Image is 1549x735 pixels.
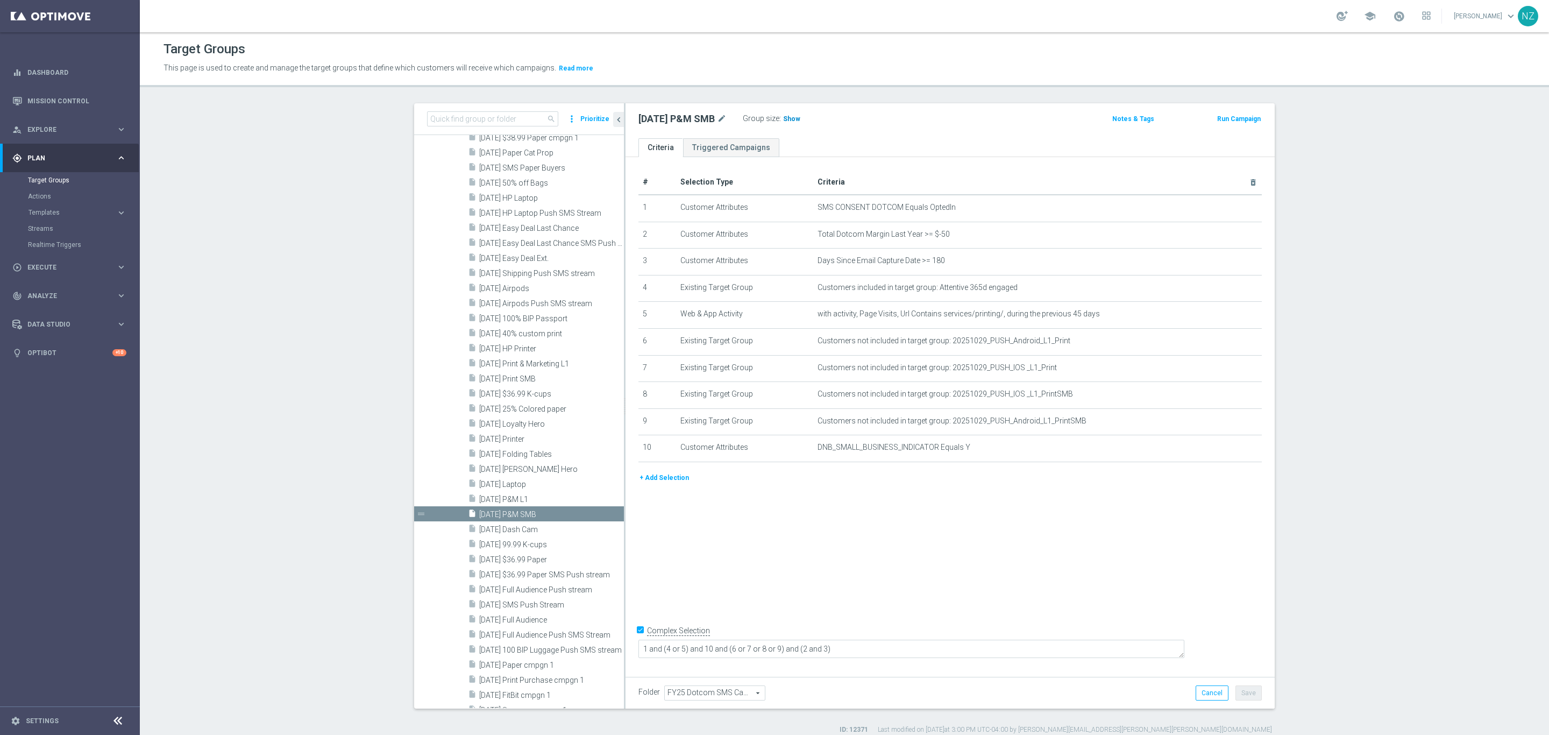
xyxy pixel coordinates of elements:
[566,111,577,126] i: more_vert
[479,420,624,429] span: 10.21.25 Loyalty Hero
[818,309,1100,319] span: with activity, Page Visits, Url Contains services/printing/, during the previous 45 days
[28,237,139,253] div: Realtime Triggers
[1196,685,1228,701] button: Cancel
[27,321,116,328] span: Data Studio
[479,344,624,354] span: 10.17.25 HP Printer
[468,223,477,235] i: insert_drive_file
[116,208,126,218] i: keyboard_arrow_right
[468,660,477,672] i: insert_drive_file
[479,555,624,564] span: 10.6.25 $36.99 Paper
[29,209,116,216] div: Templates
[638,382,676,409] td: 8
[468,645,477,657] i: insert_drive_file
[479,706,624,715] span: 2.13.25 Scanners cmpgn 1
[468,193,477,205] i: insert_drive_file
[1216,113,1262,125] button: Run Campaign
[479,254,624,263] span: 10.12.25 Easy Deal Ext.
[27,338,112,367] a: Optibot
[12,291,22,301] i: track_changes
[12,154,127,162] button: gps_fixed Plan keyboard_arrow_right
[12,263,127,272] div: play_circle_outline Execute keyboard_arrow_right
[818,203,956,212] span: SMS CONSENT DOTCOM Equals OptedIn
[479,495,624,504] span: 10.29.25 P&amp;M L1
[479,164,624,173] span: 1.7.25 SMS Paper Buyers
[717,112,727,125] i: mode_edit
[683,138,779,157] a: Triggered Campaigns
[818,256,945,265] span: Days Since Email Capture Date >= 180
[27,126,116,133] span: Explore
[479,585,624,595] span: 10.7.25 Full Audience Push stream
[547,115,556,123] span: search
[28,221,139,237] div: Streams
[28,192,112,201] a: Actions
[427,111,558,126] input: Quick find group or folder
[12,97,127,105] button: Mission Control
[12,291,116,301] div: Analyze
[479,661,624,670] span: 2.10.25 Paper cmpgn 1
[12,338,126,367] div: Optibot
[676,275,813,302] td: Existing Target Group
[468,132,477,145] i: insert_drive_file
[164,41,245,57] h1: Target Groups
[12,349,127,357] div: lightbulb Optibot +10
[12,348,22,358] i: lightbulb
[468,343,477,356] i: insert_drive_file
[28,188,139,204] div: Actions
[12,68,127,77] button: equalizer Dashboard
[779,114,781,123] label: :
[468,599,477,612] i: insert_drive_file
[1111,113,1155,125] button: Notes & Tags
[479,133,624,143] span: 1.7.25 $38.99 Paper cmpgn 1
[12,320,116,329] div: Data Studio
[676,328,813,355] td: Existing Target Group
[676,222,813,249] td: Customer Attributes
[676,355,813,382] td: Existing Target Group
[613,112,624,127] button: chevron_left
[818,390,1073,399] span: Customers not included in target group: 20251029_PUSH_IOS _L1_PrintSMB
[468,283,477,295] i: insert_drive_file
[26,718,59,724] a: Settings
[1505,10,1517,22] span: keyboard_arrow_down
[479,435,624,444] span: 10.22.25 Printer
[638,112,715,125] h2: [DATE] P&M SMB
[479,209,624,218] span: 10.10.25 HP Laptop Push SMS Stream
[116,291,126,301] i: keyboard_arrow_right
[638,408,676,435] td: 9
[468,630,477,642] i: insert_drive_file
[1249,178,1257,187] i: delete_forever
[12,125,116,135] div: Explore
[818,416,1086,426] span: Customers not included in target group: 20251029_PUSH_Android_L1_PrintSMB
[27,264,116,271] span: Execute
[676,408,813,435] td: Existing Target Group
[468,328,477,341] i: insert_drive_file
[479,374,624,384] span: 10.2.25 Print SMB
[676,382,813,409] td: Existing Target Group
[479,450,624,459] span: 10.23.25 Folding Tables
[27,293,116,299] span: Analyze
[676,435,813,462] td: Customer Attributes
[28,204,139,221] div: Templates
[12,263,22,272] i: play_circle_outline
[468,298,477,310] i: insert_drive_file
[479,194,624,203] span: 10.10.25 HP Laptop
[116,319,126,329] i: keyboard_arrow_right
[468,388,477,401] i: insert_drive_file
[468,268,477,280] i: insert_drive_file
[479,691,624,700] span: 2.12.25 FitBit cmpgn 1
[28,208,127,217] div: Templates keyboard_arrow_right
[12,125,127,134] button: person_search Explore keyboard_arrow_right
[468,539,477,552] i: insert_drive_file
[468,253,477,265] i: insert_drive_file
[479,390,624,399] span: 10.20.25 $36.99 K-cups
[479,314,624,323] span: 10.15.25 100% BIP Passport
[840,725,868,734] label: ID: 12371
[468,524,477,536] i: insert_drive_file
[468,479,477,491] i: insert_drive_file
[468,162,477,175] i: insert_drive_file
[468,554,477,567] i: insert_drive_file
[12,58,126,87] div: Dashboard
[479,299,624,308] span: 10.14.25 Airpods Push SMS stream
[479,525,624,534] span: 10.3.25 Dash Cam
[676,249,813,275] td: Customer Attributes
[468,313,477,326] i: insert_drive_file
